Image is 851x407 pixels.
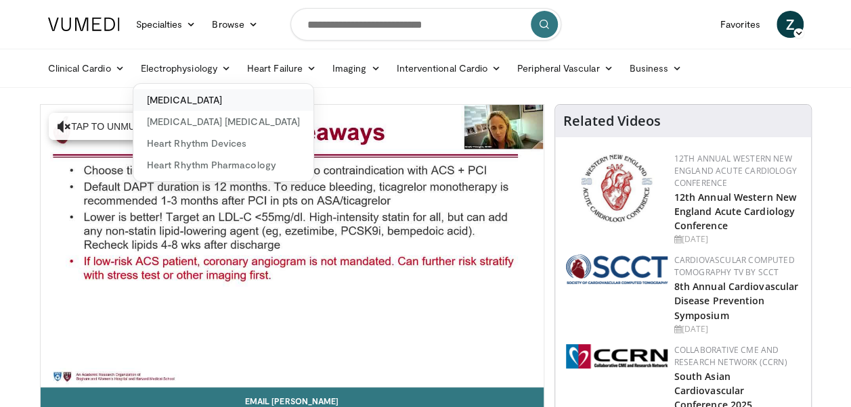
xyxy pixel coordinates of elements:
a: Cardiovascular Computed Tomography TV by SCCT [674,254,795,278]
video-js: Video Player [41,105,544,387]
img: 51a70120-4f25-49cc-93a4-67582377e75f.png.150x105_q85_autocrop_double_scale_upscale_version-0.2.png [566,254,668,284]
img: 0954f259-7907-4053-a817-32a96463ecc8.png.150x105_q85_autocrop_double_scale_upscale_version-0.2.png [579,153,654,224]
a: Collaborative CME and Research Network (CCRN) [674,344,787,368]
a: Peripheral Vascular [509,55,621,82]
a: Specialties [128,11,204,38]
a: 8th Annual Cardiovascular Disease Prevention Symposium [674,280,799,321]
input: Search topics, interventions [290,8,561,41]
a: Imaging [324,55,389,82]
a: Heart Rhythm Pharmacology [133,154,313,176]
a: 12th Annual Western New England Acute Cardiology Conference [674,191,796,232]
h4: Related Videos [563,113,661,129]
a: Heart Failure [239,55,324,82]
img: a04ee3ba-8487-4636-b0fb-5e8d268f3737.png.150x105_q85_autocrop_double_scale_upscale_version-0.2.png [566,344,668,368]
div: [DATE] [674,323,800,335]
a: Interventional Cardio [389,55,510,82]
a: [MEDICAL_DATA] [133,89,313,111]
a: Clinical Cardio [40,55,133,82]
a: [MEDICAL_DATA] [MEDICAL_DATA] [133,111,313,133]
a: Browse [204,11,266,38]
div: [DATE] [674,233,800,245]
a: Electrophysiology [133,55,239,82]
a: Heart Rhythm Devices [133,133,313,154]
a: Z [777,11,804,38]
img: VuMedi Logo [48,18,120,31]
a: Business [621,55,690,82]
a: 12th Annual Western New England Acute Cardiology Conference [674,153,797,189]
a: Favorites [712,11,768,38]
button: Tap to unmute [49,113,157,140]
